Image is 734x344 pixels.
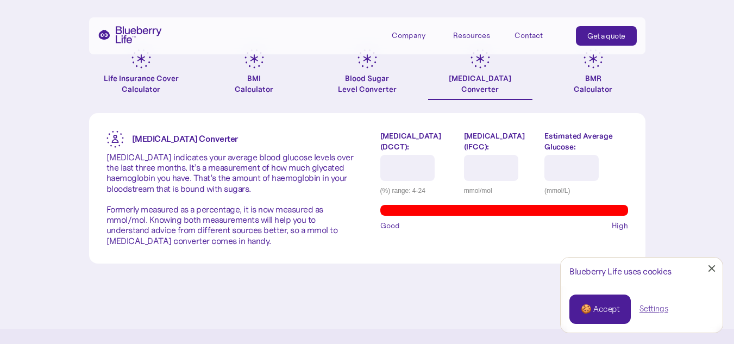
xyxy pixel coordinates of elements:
a: BMICalculator [202,49,306,100]
div: BMI Calculator [235,73,273,95]
a: BMRCalculator [541,49,645,100]
label: [MEDICAL_DATA] (DCCT): [380,130,456,152]
div: Company [392,26,441,44]
div: Resources [453,26,502,44]
div: Get a quote [587,30,625,41]
div: 🍪 Accept [581,303,619,315]
div: [MEDICAL_DATA] Converter [449,73,511,95]
div: Close Cookie Popup [712,268,712,269]
div: (mmol/L) [544,185,628,196]
a: Get a quote [576,26,637,46]
div: Blueberry Life uses cookies [569,266,714,277]
p: [MEDICAL_DATA] indicates your average blood glucose levels over the last three months. It’s a mea... [106,152,354,246]
div: Blood Sugar Level Converter [338,73,397,95]
label: [MEDICAL_DATA] (IFCC): [464,130,536,152]
a: 🍪 Accept [569,295,631,324]
div: Resources [453,31,490,40]
a: Close Cookie Popup [701,258,723,279]
div: Contact [515,31,543,40]
a: Blood SugarLevel Converter [315,49,419,100]
div: BMR Calculator [574,73,612,95]
div: mmol/mol [464,185,536,196]
span: High [612,220,628,231]
a: home [98,26,162,43]
div: (%) range: 4-24 [380,185,456,196]
span: Good [380,220,400,231]
a: Contact [515,26,563,44]
label: Estimated Average Glucose: [544,130,628,152]
a: Life Insurance Cover Calculator [89,49,193,100]
div: Life Insurance Cover Calculator [89,73,193,95]
strong: [MEDICAL_DATA] Converter [132,133,238,144]
a: [MEDICAL_DATA]Converter [428,49,532,100]
a: Settings [639,303,668,315]
div: Company [392,31,425,40]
